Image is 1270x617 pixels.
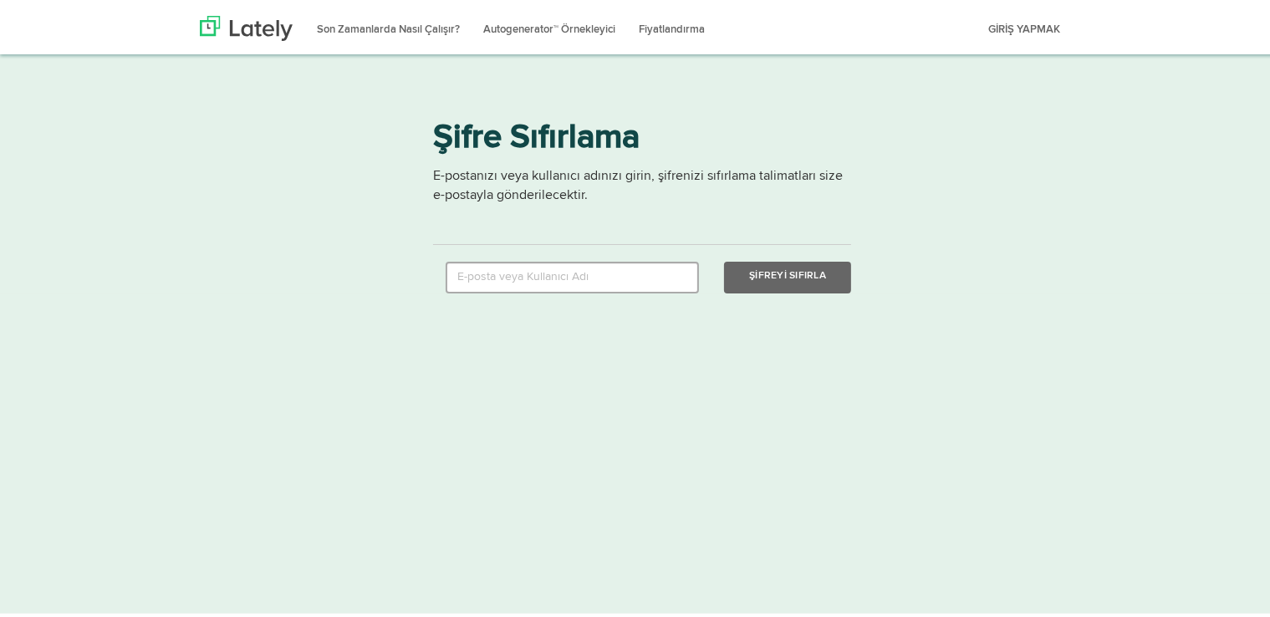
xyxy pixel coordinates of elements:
font: Autogenerator™ Örnekleyici [483,21,615,32]
button: Şifreyi Sıfırla [724,258,851,290]
font: Son Zamanlarda Nasıl Çalışır? [317,21,460,32]
font: GİRİŞ YAPMAK [988,21,1060,32]
font: Şifre Sıfırlama [433,118,640,151]
font: Fiyatlandırma [639,21,705,32]
input: E-posta veya Kullanıcı Adı [446,258,699,290]
img: Son zamanlarda [200,13,293,38]
font: Şifreyi Sıfırla [749,268,826,278]
font: E-postanızı veya kullanıcı adınızı girin, şifrenizi sıfırlama talimatları size e-postayla gönderi... [433,166,843,199]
